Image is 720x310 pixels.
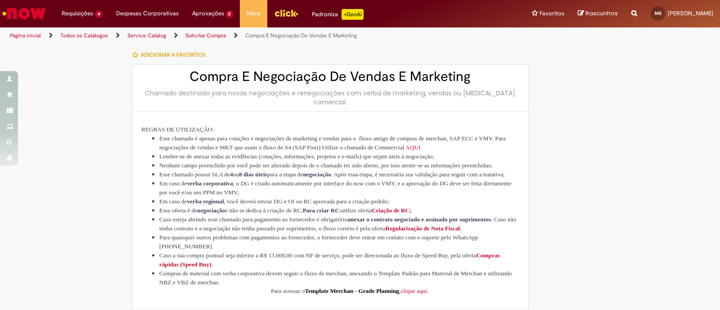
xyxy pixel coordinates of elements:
[159,251,500,268] a: Compras rápidas (Speed Buy)
[211,261,213,268] span: ;
[159,252,476,259] span: Caso a sua compra pontual seja inferior a R$ 13.000,00 com NF de serviço, pode ser direcionada ao...
[540,9,564,18] span: Favoritos
[247,9,261,18] span: More
[331,171,505,178] span: . Após essa etapa, é necessária sua validação para seguir com a tratativa;
[187,198,224,205] span: verba regional
[386,224,460,232] a: Regularização de Nota Fiscal
[372,206,409,214] a: Criação de RC
[399,288,400,294] span: ,
[159,207,197,214] span: Essa oferta é de
[229,135,339,142] span: cotações e negociações de marketing e vendas
[141,126,200,133] span: REGRAS DE UTILIZA
[62,9,93,18] span: Requisições
[159,171,230,178] span: Esse chamado possui SLA de
[159,216,347,223] span: Caso esteja abrindo esse chamado para pagamento ao fornecedor é obrigatório
[400,288,427,294] a: clique aqui
[116,9,179,18] span: Despesas Corporativas
[127,32,166,39] a: Service Catalog
[230,171,233,178] span: 4
[245,32,357,39] a: Compra E Negociação De Vendas E Marketing
[372,207,409,214] span: Criação de RC
[187,180,233,187] span: verba corporativa
[197,207,225,214] span: negociação
[159,234,478,250] span: Para quaisquer outros problemas com pagamentos ao fornecedor, o fornecedor deve entrar em contato...
[159,198,187,205] span: Em caso de
[274,6,298,20] img: click_logo_yellow_360x200.png
[312,9,364,20] div: Padroniza
[159,180,187,187] span: Em caso de
[668,9,713,17] span: [PERSON_NAME]
[386,225,460,232] span: Regularização de Nota Fiscal
[159,135,227,142] span: Esse chamado é apenas para
[159,162,492,169] span: Nenhum campo preenchido por você pode ser alterado depois de o chamado ter sido aberto, por isso ...
[655,10,661,16] span: MS
[185,32,226,39] a: Solicitar Compra
[267,171,303,178] span: para a etapa de
[200,126,208,133] span: ÇÃ
[409,207,411,214] span: ;
[303,207,342,214] span: Para criar RC:
[427,288,428,294] span: .
[342,9,364,20] p: +GenAi
[233,171,239,178] span: ou
[226,10,234,18] span: 2
[305,288,399,294] span: Template Merchan - Grade Planning
[141,69,519,84] h2: Compra E Negociação De Vendas E Marketing
[224,198,389,205] span: , você deverá enviar DG e OI ou RC aprovada para a criação pedido;
[460,225,462,232] span: ;
[141,89,519,107] div: Chamado destinado para novas negociações e renegociações com verba de marketing, vendas ou [MEDIC...
[347,216,491,223] span: anexar o contrato negociado e assinado por suprimentos
[405,143,420,151] a: AQUI
[132,45,211,64] button: Adicionar a Favoritos
[271,288,305,294] span: Para acessar o
[60,32,108,39] a: Todos os Catálogos
[159,270,512,286] span: Compras de material com verba corporativa devem seguir o fluxo de merchan, anexando o Template Pa...
[1,4,47,22] img: ServiceNow
[341,207,372,214] span: utilize oferta
[405,144,420,151] span: AQUI
[141,51,206,58] span: Adicionar a Favoritos
[10,32,41,39] a: Página inicial
[303,171,331,178] span: negociação
[208,126,214,133] span: O:
[159,180,512,196] span: , o DG é criado automaticamente por interface do now com o VMV, e a aprovação do DG deve ser feit...
[7,27,473,44] ul: Trilhas de página
[225,207,302,214] span: e não se dedica à criação de RC.
[192,9,224,18] span: Aprovações
[95,10,103,18] span: 4
[239,171,267,178] span: 8 dias úteis
[578,9,618,18] a: Rascunhos
[585,9,618,18] span: Rascunhos
[159,135,506,151] span: para o fluxo antigo de compras de merchan, SAP ECC e VMV. Para negociações de vendas e MKT que us...
[159,153,434,160] span: Lembre-se de anexar todas as evidências (cotações, informações, projetos e e-mails) que sejam úte...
